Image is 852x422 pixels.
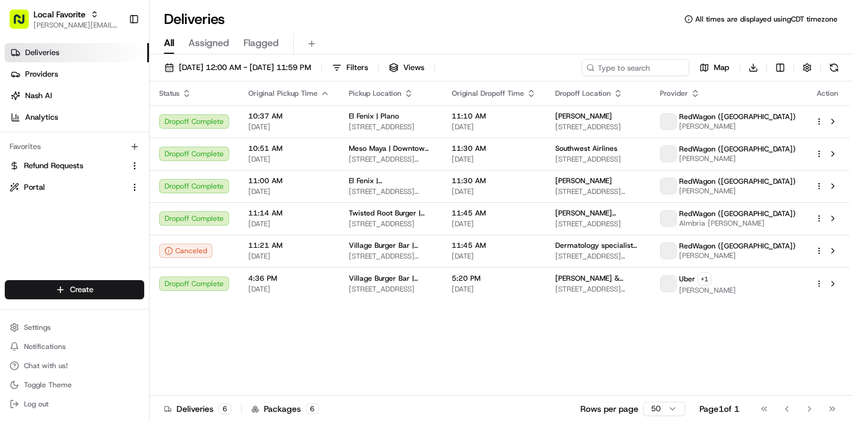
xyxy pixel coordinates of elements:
button: [PERSON_NAME][EMAIL_ADDRESS][DOMAIN_NAME] [34,20,119,30]
span: Chat with us! [24,361,68,371]
span: Twisted Root Burger | [GEOGRAPHIC_DATA] [349,208,433,218]
span: [DATE] [452,154,536,164]
span: Provider [660,89,688,98]
span: [STREET_ADDRESS] [555,122,641,132]
span: [DATE] [248,154,330,164]
button: Notifications [5,338,144,355]
span: Views [403,62,424,73]
span: 5:20 PM [452,274,536,283]
span: [PERSON_NAME] [555,111,612,121]
span: Village Burger Bar | [PERSON_NAME] [349,274,433,283]
span: 11:00 AM [248,176,330,186]
button: Refund Requests [5,156,144,175]
span: [PERSON_NAME] [679,154,796,163]
button: Filters [327,59,373,76]
span: [PERSON_NAME] & [PERSON_NAME] [555,274,641,283]
a: Deliveries [5,43,149,62]
span: [STREET_ADDRESS] [555,154,641,164]
span: [STREET_ADDRESS] [349,284,433,294]
span: Uber [679,274,695,284]
span: Original Dropoff Time [452,89,524,98]
span: [STREET_ADDRESS] [555,219,641,229]
span: RedWagon ([GEOGRAPHIC_DATA]) [679,144,796,154]
button: Map [694,59,735,76]
div: Page 1 of 1 [699,403,740,415]
span: [DATE] [248,187,330,196]
button: Views [384,59,430,76]
span: [DATE] [248,284,330,294]
span: [STREET_ADDRESS][PERSON_NAME] [555,187,641,196]
span: [DATE] 12:00 AM - [DATE] 11:59 PM [179,62,311,73]
span: Portal [24,182,45,193]
span: 11:45 AM [452,241,536,250]
span: [DATE] [452,187,536,196]
button: Create [5,280,144,299]
span: [STREET_ADDRESS][PERSON_NAME] [555,284,641,294]
span: [DATE] [248,251,330,261]
span: Pickup Location [349,89,401,98]
button: Local Favorite[PERSON_NAME][EMAIL_ADDRESS][DOMAIN_NAME] [5,5,124,34]
span: Log out [24,399,48,409]
button: Local Favorite [34,8,86,20]
span: [STREET_ADDRESS][PERSON_NAME] [349,154,433,164]
span: Map [714,62,729,73]
span: [PERSON_NAME] Dermatology [555,208,641,218]
span: [DATE] [452,251,536,261]
span: [STREET_ADDRESS] [349,122,433,132]
span: Refund Requests [24,160,83,171]
span: 10:51 AM [248,144,330,153]
span: 11:10 AM [452,111,536,121]
button: Log out [5,396,144,412]
span: RedWagon ([GEOGRAPHIC_DATA]) [679,112,796,122]
span: Providers [25,69,58,80]
span: Flagged [244,36,279,50]
button: Refresh [826,59,842,76]
span: Analytics [25,112,58,123]
a: Nash AI [5,86,149,105]
span: 11:45 AM [452,208,536,218]
span: Original Pickup Time [248,89,318,98]
span: [PERSON_NAME] [679,251,796,260]
button: Toggle Theme [5,377,144,393]
button: [DATE] 12:00 AM - [DATE] 11:59 PM [159,59,317,76]
span: [STREET_ADDRESS][PERSON_NAME] [349,187,433,196]
div: Packages [251,403,319,415]
div: 6 [306,403,319,414]
span: Almbria [PERSON_NAME] [679,218,796,228]
p: Rows per page [580,403,638,415]
span: El Fenix | Plano [349,111,399,121]
a: Portal [10,182,125,193]
span: 10:37 AM [248,111,330,121]
h1: Deliveries [164,10,225,29]
span: 11:30 AM [452,144,536,153]
span: Meso Maya | Downtown [GEOGRAPHIC_DATA] [349,144,433,153]
span: 11:30 AM [452,176,536,186]
span: 4:36 PM [248,274,330,283]
div: Deliveries [164,403,232,415]
span: Filters [346,62,368,73]
span: [DATE] [248,219,330,229]
span: Nash AI [25,90,52,101]
div: 6 [218,403,232,414]
span: All times are displayed using CDT timezone [695,14,838,24]
span: Assigned [188,36,229,50]
span: Create [70,284,93,295]
span: [STREET_ADDRESS][PERSON_NAME] [555,251,641,261]
span: Settings [24,323,51,332]
button: Canceled [159,244,212,258]
span: 11:21 AM [248,241,330,250]
span: [PERSON_NAME] [679,122,796,131]
span: 11:14 AM [248,208,330,218]
span: [DATE] [452,284,536,294]
span: [STREET_ADDRESS] [349,219,433,229]
button: Chat with us! [5,357,144,374]
div: Favorites [5,137,144,156]
span: [DATE] [452,219,536,229]
span: [DATE] [452,122,536,132]
div: Action [815,89,840,98]
button: Portal [5,178,144,197]
span: Toggle Theme [24,380,72,390]
span: Deliveries [25,47,59,58]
